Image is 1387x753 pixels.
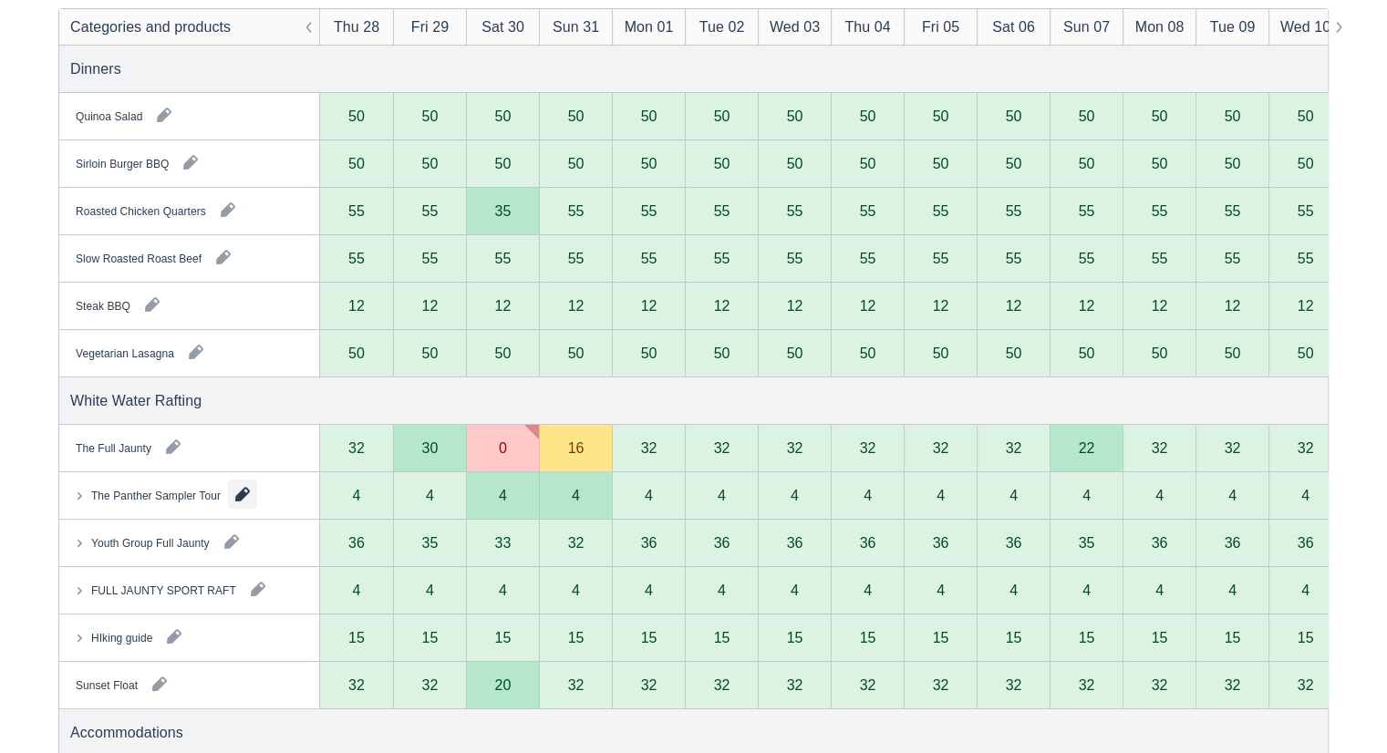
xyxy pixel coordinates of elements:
div: 55 [714,251,730,265]
div: 50 [685,93,758,140]
div: Vegetarian Lasagna [76,345,174,361]
div: 4 [645,583,653,597]
div: 55 [831,188,904,235]
div: 32 [1152,677,1168,692]
div: 32 [904,425,977,472]
div: 55 [393,188,466,235]
div: 50 [393,330,466,377]
div: 50 [1152,108,1168,123]
div: 50 [1196,93,1268,140]
div: 4 [1228,488,1237,502]
div: Sun 31 [553,15,599,37]
div: 4 [1228,583,1237,597]
div: 50 [1196,330,1268,377]
div: 50 [320,93,393,140]
div: Mon 08 [1135,15,1185,37]
div: 32 [320,662,393,709]
div: 0 [499,440,507,455]
div: 32 [1152,440,1168,455]
div: 12 [831,283,904,330]
div: 32 [977,425,1050,472]
div: 35 [466,188,539,235]
div: 32 [1225,677,1241,692]
div: 50 [1225,346,1241,360]
div: 55 [1006,203,1022,218]
div: 55 [568,251,585,265]
div: 4 [1155,583,1164,597]
div: 32 [860,440,876,455]
div: Wed 03 [770,15,820,37]
div: 50 [495,156,512,170]
div: 50 [466,93,539,140]
div: 4 [718,583,726,597]
div: 50 [860,156,876,170]
div: 12 [1006,298,1022,313]
div: 50 [393,93,466,140]
div: Youth Group Full Jaunty [91,534,210,551]
div: 12 [393,283,466,330]
div: 4 [1155,488,1164,502]
div: 50 [1196,140,1268,188]
div: FULL JAUNTY SPORT RAFT [91,582,236,598]
div: 55 [685,235,758,283]
div: 50 [1123,330,1196,377]
div: 36 [1298,535,1314,550]
div: 12 [539,283,612,330]
div: 0 [466,425,539,472]
div: 50 [860,108,876,123]
div: Roasted Chicken Quarters [76,202,206,219]
div: 50 [1298,108,1314,123]
div: 32 [422,677,439,692]
div: 15 [641,630,657,645]
div: 15 [714,630,730,645]
div: 50 [1152,156,1168,170]
div: 50 [1123,93,1196,140]
div: 55 [1079,251,1095,265]
div: 55 [758,235,831,283]
div: Thu 28 [334,15,379,37]
div: 50 [539,93,612,140]
div: 32 [1268,425,1341,472]
div: 55 [1268,188,1341,235]
div: 55 [904,188,977,235]
div: 50 [1006,108,1022,123]
div: 4 [791,488,799,502]
div: 36 [860,535,876,550]
div: 32 [714,677,730,692]
div: 32 [1123,662,1196,709]
div: 32 [393,662,466,709]
div: 4 [1082,488,1091,502]
div: 55 [1050,235,1123,283]
div: 50 [1050,140,1123,188]
div: 32 [348,677,365,692]
div: 4 [937,583,945,597]
div: 4 [499,488,507,502]
div: 4 [572,583,580,597]
div: Sirloin Burger BBQ [76,155,169,171]
div: 4 [1082,583,1091,597]
div: 32 [831,662,904,709]
div: 32 [1050,662,1123,709]
div: 50 [933,108,949,123]
div: 12 [568,298,585,313]
div: 12 [714,298,730,313]
div: 32 [758,425,831,472]
div: 4 [1009,488,1018,502]
div: 50 [831,330,904,377]
div: 12 [1123,283,1196,330]
div: White Water Rafting [70,389,202,411]
div: 12 [1196,283,1268,330]
div: 32 [612,662,685,709]
div: 32 [787,677,803,692]
div: 12 [1268,283,1341,330]
div: 50 [641,156,657,170]
div: 32 [758,662,831,709]
div: 50 [1225,108,1241,123]
div: 50 [1225,156,1241,170]
div: 32 [348,440,365,455]
div: 55 [787,251,803,265]
div: 12 [495,298,512,313]
div: Dinners [70,57,121,79]
div: 55 [1123,235,1196,283]
div: 55 [787,203,803,218]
